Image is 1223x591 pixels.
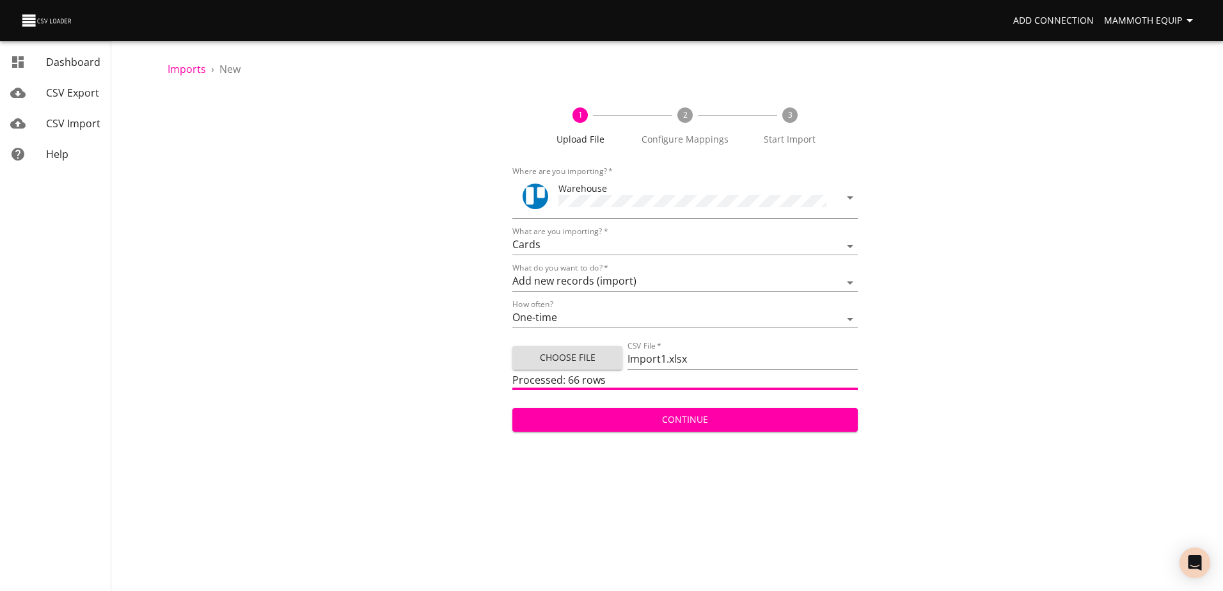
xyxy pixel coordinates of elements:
[683,109,688,120] text: 2
[1180,548,1210,578] div: Open Intercom Messenger
[512,408,857,432] button: Continue
[578,109,583,120] text: 1
[523,184,548,209] img: Trello
[46,116,100,130] span: CSV Import
[168,62,206,76] a: Imports
[512,301,553,308] label: How often?
[219,62,241,76] span: New
[1099,9,1203,33] button: Mammoth Equip
[523,184,548,209] div: Tool
[1008,9,1099,33] a: Add Connection
[512,228,608,235] label: What are you importing?
[743,133,837,146] span: Start Import
[523,350,612,366] span: Choose File
[46,55,100,69] span: Dashboard
[20,12,74,29] img: CSV Loader
[523,412,847,428] span: Continue
[46,86,99,100] span: CSV Export
[558,182,607,194] span: Warehouse
[627,342,661,350] label: CSV File
[46,147,68,161] span: Help
[638,133,732,146] span: Configure Mappings
[1104,13,1197,29] span: Mammoth Equip
[512,177,857,219] div: ToolWarehouse
[512,168,613,175] label: Where are you importing?
[1013,13,1094,29] span: Add Connection
[512,373,606,387] span: Processed: 66 rows
[211,61,214,77] li: ›
[512,264,608,272] label: What do you want to do?
[533,133,627,146] span: Upload File
[512,346,622,370] button: Choose File
[787,109,792,120] text: 3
